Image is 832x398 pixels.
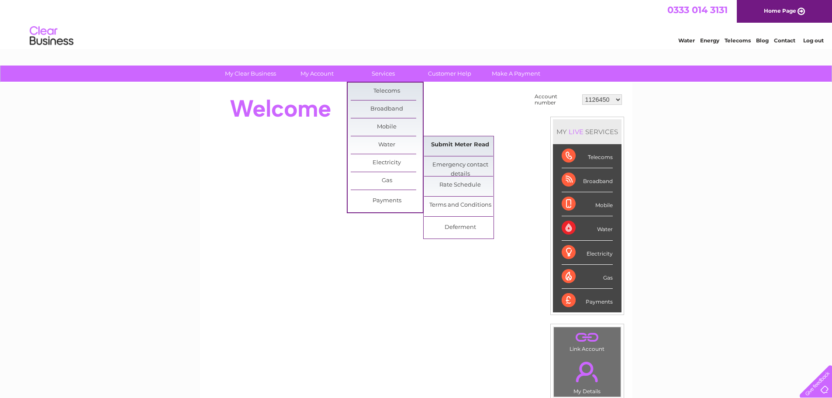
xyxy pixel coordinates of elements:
a: Log out [803,37,824,44]
div: Telecoms [562,144,613,168]
a: Gas [351,172,423,190]
a: Submit Meter Read [424,136,496,154]
div: Clear Business is a trading name of Verastar Limited (registered in [GEOGRAPHIC_DATA] No. 3667643... [210,5,623,42]
a: Services [347,66,419,82]
div: LIVE [567,128,585,136]
a: Make A Payment [480,66,552,82]
div: Gas [562,265,613,289]
a: Rate Schedule [424,177,496,194]
div: Mobile [562,192,613,216]
a: Terms and Conditions [424,197,496,214]
a: Telecoms [725,37,751,44]
a: My Clear Business [214,66,287,82]
a: Broadband [351,100,423,118]
td: Account number [532,91,580,108]
a: Energy [700,37,719,44]
a: Payments [351,192,423,210]
a: . [556,356,618,387]
a: Deferment [424,219,496,236]
a: Water [351,136,423,154]
div: Payments [562,289,613,312]
div: Water [562,216,613,240]
a: Customer Help [414,66,486,82]
div: Electricity [562,241,613,265]
a: Contact [774,37,795,44]
a: Electricity [351,154,423,172]
td: Link Account [553,327,621,354]
a: Blog [756,37,769,44]
a: . [556,329,618,345]
a: 0333 014 3131 [667,4,728,15]
a: Telecoms [351,83,423,100]
a: Emergency contact details [424,156,496,174]
div: Broadband [562,168,613,192]
img: logo.png [29,23,74,49]
a: My Account [281,66,353,82]
a: Water [678,37,695,44]
td: My Details [553,354,621,397]
div: MY SERVICES [553,119,621,144]
a: Mobile [351,118,423,136]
